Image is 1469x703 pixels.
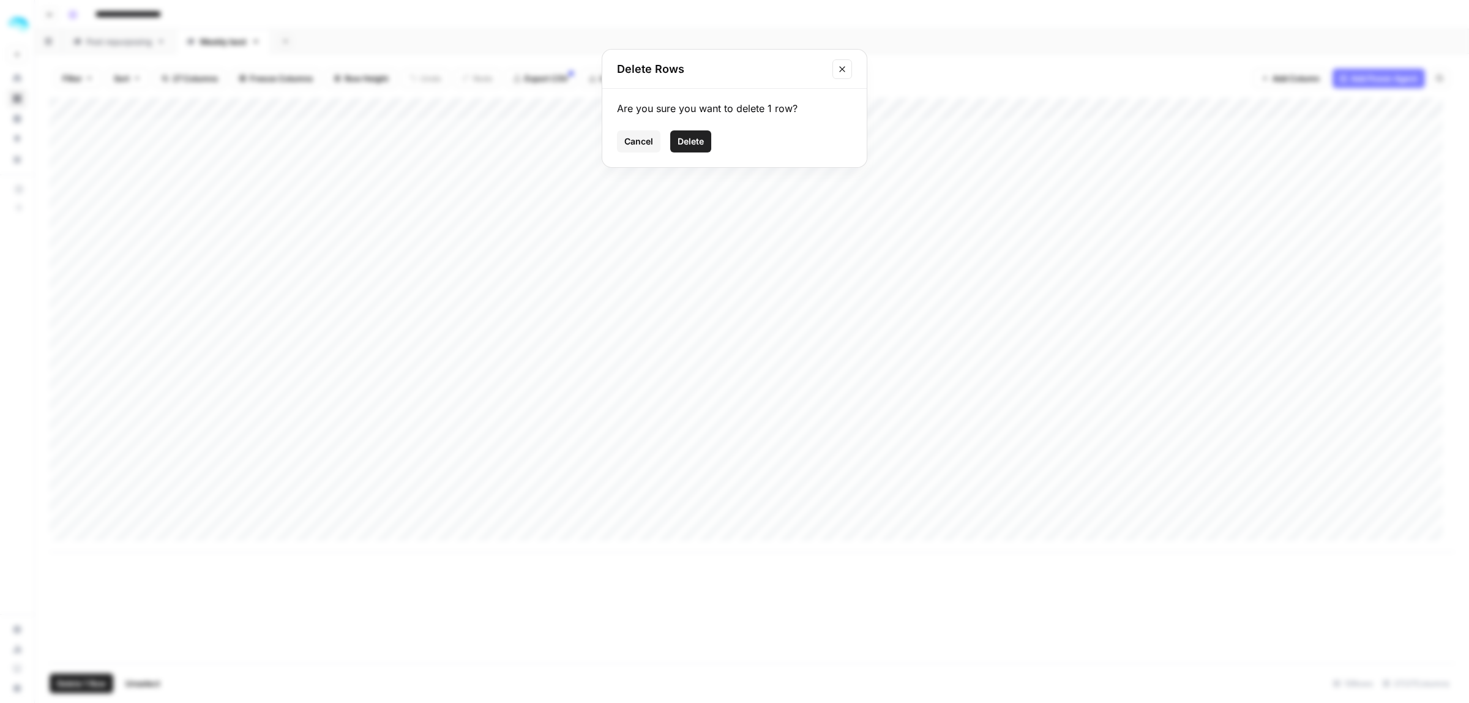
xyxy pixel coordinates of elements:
[670,130,711,152] button: Delete
[617,101,852,116] div: Are you sure you want to delete 1 row?
[617,61,825,78] h2: Delete Rows
[832,59,852,79] button: Close modal
[678,135,704,148] span: Delete
[617,130,660,152] button: Cancel
[624,135,653,148] span: Cancel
